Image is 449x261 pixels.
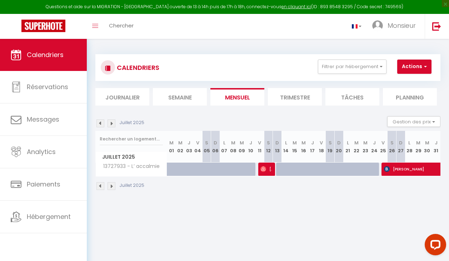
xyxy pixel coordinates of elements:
[100,133,163,145] input: Rechercher un logement...
[249,139,252,146] abbr: J
[425,139,429,146] abbr: M
[120,182,144,189] p: Juillet 2025
[285,139,287,146] abbr: L
[383,88,437,106] li: Planning
[354,139,359,146] abbr: M
[220,131,229,163] th: 07
[373,139,376,146] abbr: J
[299,131,308,163] th: 16
[96,152,167,162] span: Juillet 2025
[326,131,335,163] th: 19
[396,131,405,163] th: 27
[246,131,255,163] th: 10
[408,139,410,146] abbr: L
[120,119,144,126] p: Juillet 2025
[109,22,134,29] span: Chercher
[214,139,217,146] abbr: D
[178,139,183,146] abbr: M
[337,139,341,146] abbr: D
[194,131,203,163] th: 04
[27,115,59,124] span: Messages
[347,139,349,146] abbr: L
[95,88,149,106] li: Journalier
[258,139,261,146] abbr: V
[388,131,396,163] th: 26
[367,14,425,39] a: ... Monsieur
[27,50,64,59] span: Calendriers
[202,131,211,163] th: 05
[399,139,403,146] abbr: D
[432,22,441,31] img: logout
[379,131,388,163] th: 25
[361,131,370,163] th: 23
[320,139,323,146] abbr: V
[325,88,379,106] li: Tâches
[185,131,194,163] th: 03
[405,131,414,163] th: 28
[293,139,297,146] abbr: M
[229,131,238,163] th: 08
[363,139,368,146] abbr: M
[169,139,174,146] abbr: M
[210,88,264,106] li: Mensuel
[97,163,161,170] span: 13727933 - L’ accalmie
[205,139,208,146] abbr: S
[343,131,352,163] th: 21
[335,131,344,163] th: 20
[390,139,394,146] abbr: S
[281,4,311,10] a: en cliquant ici
[317,131,326,163] th: 18
[290,131,299,163] th: 15
[21,20,65,32] img: Super Booking
[397,60,431,74] button: Actions
[419,231,449,261] iframe: LiveChat chat widget
[167,131,176,163] th: 01
[416,139,420,146] abbr: M
[196,139,199,146] abbr: V
[329,139,332,146] abbr: S
[27,147,56,156] span: Analytics
[370,131,379,163] th: 24
[240,139,244,146] abbr: M
[153,88,207,106] li: Semaine
[268,88,322,106] li: Trimestre
[104,14,139,39] a: Chercher
[352,131,361,163] th: 22
[188,139,190,146] abbr: J
[238,131,246,163] th: 09
[27,180,60,189] span: Paiements
[318,60,386,74] button: Filtrer par hébergement
[211,131,220,163] th: 06
[231,139,235,146] abbr: M
[311,139,314,146] abbr: J
[115,60,159,76] h3: CALENDRIERS
[255,131,264,163] th: 11
[273,131,282,163] th: 13
[414,131,423,163] th: 29
[176,131,185,163] th: 02
[423,131,431,163] th: 30
[301,139,306,146] abbr: M
[264,131,273,163] th: 12
[267,139,270,146] abbr: S
[27,82,68,91] span: Réservations
[275,139,279,146] abbr: D
[381,139,385,146] abbr: V
[431,131,440,163] th: 31
[372,20,383,31] img: ...
[27,212,71,221] span: Hébergement
[281,131,290,163] th: 14
[435,139,438,146] abbr: J
[387,116,440,127] button: Gestion des prix
[223,139,225,146] abbr: L
[308,131,317,163] th: 17
[260,162,272,176] span: [PERSON_NAME]
[388,21,416,30] span: Monsieur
